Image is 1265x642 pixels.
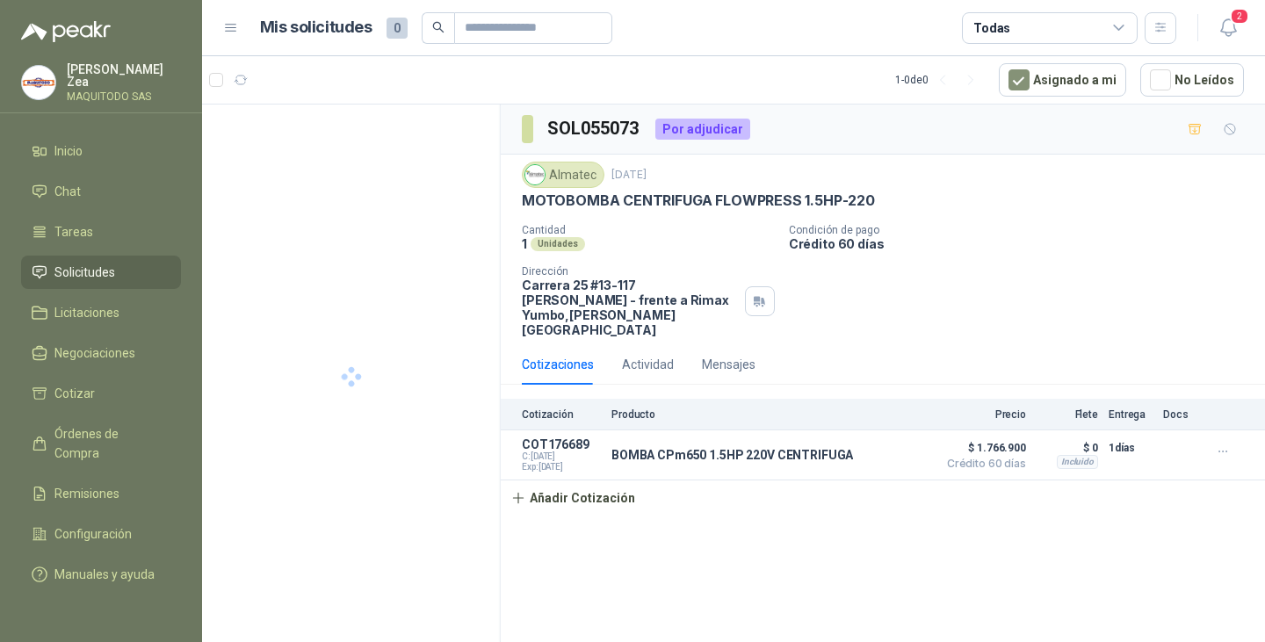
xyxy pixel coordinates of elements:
h1: Mis solicitudes [260,15,372,40]
div: 1 - 0 de 0 [895,66,985,94]
div: Mensajes [702,355,755,374]
p: 1 días [1109,437,1153,458]
div: Todas [973,18,1010,38]
span: Exp: [DATE] [522,462,601,472]
a: Licitaciones [21,296,181,329]
p: COT176689 [522,437,601,451]
span: Chat [54,182,81,201]
div: Por adjudicar [655,119,750,140]
span: search [432,21,445,33]
div: Almatec [522,162,604,188]
span: Manuales y ayuda [54,565,155,584]
span: $ 1.766.900 [938,437,1026,458]
a: Inicio [21,134,181,168]
p: Entrega [1109,408,1153,421]
p: Producto [611,408,928,421]
a: Órdenes de Compra [21,417,181,470]
p: 1 [522,236,527,251]
a: Cotizar [21,377,181,410]
p: $ 0 [1037,437,1098,458]
p: Cantidad [522,224,775,236]
a: Tareas [21,215,181,249]
p: [DATE] [611,167,647,184]
button: Añadir Cotización [501,480,645,516]
p: Flete [1037,408,1098,421]
span: Órdenes de Compra [54,424,164,463]
p: [PERSON_NAME] Zea [67,63,181,88]
span: Negociaciones [54,343,135,363]
p: Dirección [522,265,738,278]
p: Docs [1163,408,1198,421]
span: Solicitudes [54,263,115,282]
span: Crédito 60 días [938,458,1026,469]
div: Cotizaciones [522,355,594,374]
span: Licitaciones [54,303,119,322]
span: C: [DATE] [522,451,601,462]
p: Crédito 60 días [789,236,1258,251]
span: 0 [387,18,408,39]
p: MAQUITODO SAS [67,91,181,102]
a: Remisiones [21,477,181,510]
span: Remisiones [54,484,119,503]
p: Precio [938,408,1026,421]
span: 2 [1230,8,1249,25]
a: Configuración [21,517,181,551]
a: Manuales y ayuda [21,558,181,591]
span: Cotizar [54,384,95,403]
button: No Leídos [1140,63,1244,97]
div: Unidades [531,237,585,251]
div: Incluido [1057,455,1098,469]
div: Actividad [622,355,674,374]
span: Configuración [54,524,132,544]
p: Carrera 25 #13-117 [PERSON_NAME] - frente a Rimax Yumbo , [PERSON_NAME][GEOGRAPHIC_DATA] [522,278,738,337]
a: Chat [21,175,181,208]
img: Logo peakr [21,21,111,42]
img: Company Logo [525,165,545,184]
button: Asignado a mi [999,63,1126,97]
span: Inicio [54,141,83,161]
img: Company Logo [22,66,55,99]
h3: SOL055073 [547,115,641,142]
button: 2 [1212,12,1244,44]
p: MOTOBOMBA CENTRIFUGA FLOWPRESS 1.5HP-220 [522,191,875,210]
p: Cotización [522,408,601,421]
a: Negociaciones [21,336,181,370]
span: Tareas [54,222,93,242]
a: Solicitudes [21,256,181,289]
p: BOMBA CPm650 1.5HP 220V CENTRIFUGA [611,448,853,462]
p: Condición de pago [789,224,1258,236]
